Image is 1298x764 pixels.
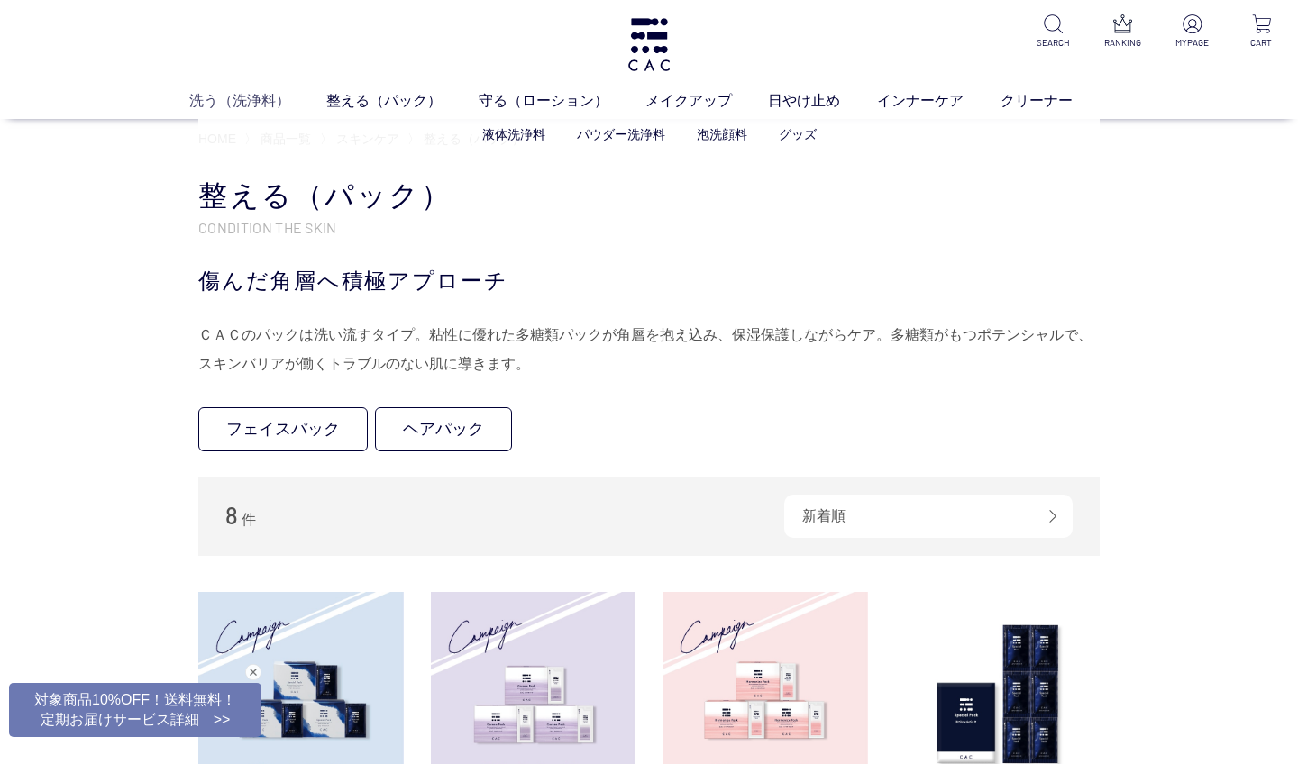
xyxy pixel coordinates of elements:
[1001,89,1110,111] a: クリーナー
[198,321,1100,378] div: ＣＡＣのパックは洗い流すタイプ。粘性に優れた多糖類パックが角層を抱え込み、保湿保護しながらケア。多糖類がもつポテンシャルで、スキンバリアが働くトラブルのない肌に導きます。
[198,177,1100,215] h1: 整える（パック）
[697,127,747,141] a: 泡洗顔料
[189,89,327,111] a: 洗う（洗浄料）
[626,18,672,71] img: logo
[479,89,645,111] a: 守る（ローション）
[1239,36,1284,50] p: CART
[1031,14,1075,50] a: SEARCH
[784,495,1073,538] div: 新着順
[1239,14,1284,50] a: CART
[482,127,545,141] a: 液体洗浄料
[768,89,877,111] a: 日やけ止め
[645,89,769,111] a: メイクアップ
[242,512,256,527] span: 件
[577,127,665,141] a: パウダー洗浄料
[198,407,368,451] a: フェイスパック
[225,501,238,529] span: 8
[779,127,817,141] a: グッズ
[198,265,1100,297] div: 傷んだ角層へ積極アプローチ
[1170,14,1214,50] a: MYPAGE
[1101,14,1145,50] a: RANKING
[375,407,512,451] a: ヘアパック
[198,218,1100,237] p: CONDITION THE SKIN
[326,89,479,111] a: 整える（パック）
[877,89,1001,111] a: インナーケア
[1170,36,1214,50] p: MYPAGE
[1101,36,1145,50] p: RANKING
[1031,36,1075,50] p: SEARCH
